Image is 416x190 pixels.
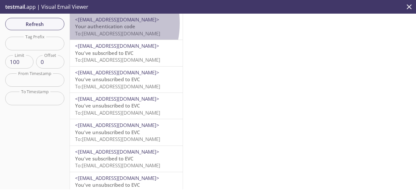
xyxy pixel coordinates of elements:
span: You've unsubscribed to EVC [75,129,140,135]
div: <[EMAIL_ADDRESS][DOMAIN_NAME]>You've unsubscribed to EVCTo:[EMAIL_ADDRESS][DOMAIN_NAME] [70,93,183,119]
span: <[EMAIL_ADDRESS][DOMAIN_NAME]> [75,175,159,181]
span: To: [EMAIL_ADDRESS][DOMAIN_NAME] [75,109,160,116]
span: You've unsubscribed to EVC [75,76,140,82]
span: <[EMAIL_ADDRESS][DOMAIN_NAME]> [75,122,159,128]
span: To: [EMAIL_ADDRESS][DOMAIN_NAME] [75,83,160,90]
span: To: [EMAIL_ADDRESS][DOMAIN_NAME] [75,162,160,169]
span: <[EMAIL_ADDRESS][DOMAIN_NAME]> [75,95,159,102]
span: To: [EMAIL_ADDRESS][DOMAIN_NAME] [75,30,160,37]
div: <[EMAIL_ADDRESS][DOMAIN_NAME]>You've subscribed to EVCTo:[EMAIL_ADDRESS][DOMAIN_NAME] [70,146,183,172]
span: <[EMAIL_ADDRESS][DOMAIN_NAME]> [75,69,159,76]
span: <[EMAIL_ADDRESS][DOMAIN_NAME]> [75,16,159,23]
span: Refresh [10,20,59,28]
span: You've unsubscribed to EVC [75,182,140,188]
div: <[EMAIL_ADDRESS][DOMAIN_NAME]>You've unsubscribed to EVCTo:[EMAIL_ADDRESS][DOMAIN_NAME] [70,67,183,93]
span: To: [EMAIL_ADDRESS][DOMAIN_NAME] [75,136,160,142]
span: You've subscribed to EVC [75,50,134,56]
div: <[EMAIL_ADDRESS][DOMAIN_NAME]>Your authentication codeTo:[EMAIL_ADDRESS][DOMAIN_NAME] [70,14,183,40]
span: <[EMAIL_ADDRESS][DOMAIN_NAME]> [75,43,159,49]
button: Refresh [5,18,64,30]
span: You've subscribed to EVC [75,155,134,162]
div: <[EMAIL_ADDRESS][DOMAIN_NAME]>You've unsubscribed to EVCTo:[EMAIL_ADDRESS][DOMAIN_NAME] [70,119,183,145]
span: To: [EMAIL_ADDRESS][DOMAIN_NAME] [75,57,160,63]
span: You've unsubscribed to EVC [75,102,140,109]
span: testmail [5,3,25,10]
span: <[EMAIL_ADDRESS][DOMAIN_NAME]> [75,148,159,155]
span: Your authentication code [75,23,135,30]
div: <[EMAIL_ADDRESS][DOMAIN_NAME]>You've subscribed to EVCTo:[EMAIL_ADDRESS][DOMAIN_NAME] [70,40,183,66]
